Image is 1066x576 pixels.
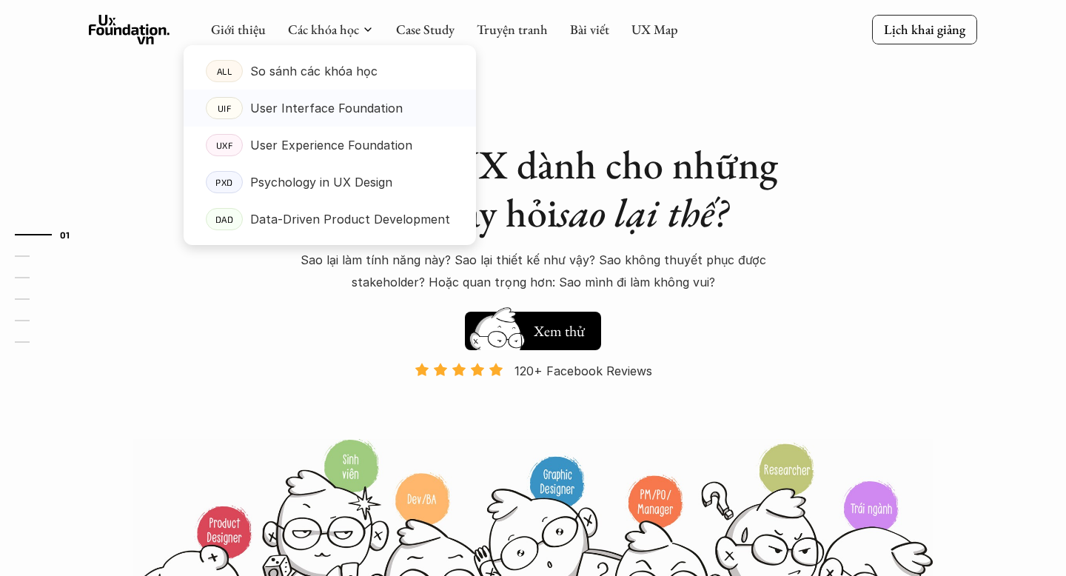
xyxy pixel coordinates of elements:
[37,250,49,261] strong: 02
[631,21,678,38] a: UX Map
[532,318,582,338] h5: Hay thôi
[211,21,266,38] a: Giới thiệu
[217,66,232,76] p: ALL
[288,21,359,38] a: Các khóa học
[250,171,392,193] p: Psychology in UX Design
[416,389,650,435] p: Và đang giảm dần do Facebook ra tính năng Locked Profile 😭 😭 😭
[274,141,792,237] h1: Khóa học UX dành cho những người hay hỏi
[184,53,476,90] a: ALLSo sánh các khóa học
[184,90,476,127] a: UIFUser Interface Foundation
[274,249,792,294] p: Sao lại làm tính năng này? Sao lại thiết kế như vậy? Sao không thuyết phục được stakeholder? Hoặc...
[872,15,977,44] a: Lịch khai giảng
[570,21,609,38] a: Bài viết
[15,226,85,244] a: 01
[37,272,49,282] strong: 03
[184,201,476,238] a: DADData-Driven Product Development
[184,164,476,201] a: PXDPsychology in UX Design
[37,336,49,346] strong: 06
[250,60,378,82] p: So sánh các khóa học
[37,293,50,304] strong: 04
[514,360,652,382] p: 120+ Facebook Reviews
[250,208,450,230] p: Data-Driven Product Development
[884,21,965,38] p: Lịch khai giảng
[250,97,403,119] p: User Interface Foundation
[396,21,455,38] a: Case Study
[215,177,233,187] p: PXD
[218,103,232,113] p: UIF
[215,214,234,224] p: DAD
[401,362,665,437] a: 120+ Facebook Reviews
[557,187,728,238] em: sao lại thế?
[37,315,49,325] strong: 05
[216,140,233,150] p: UXF
[477,21,548,38] a: Truyện tranh
[60,229,70,239] strong: 01
[532,321,586,341] h5: Xem thử
[250,134,412,156] p: User Experience Foundation
[184,127,476,164] a: UXFUser Experience Foundation
[465,304,601,350] a: Xem thử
